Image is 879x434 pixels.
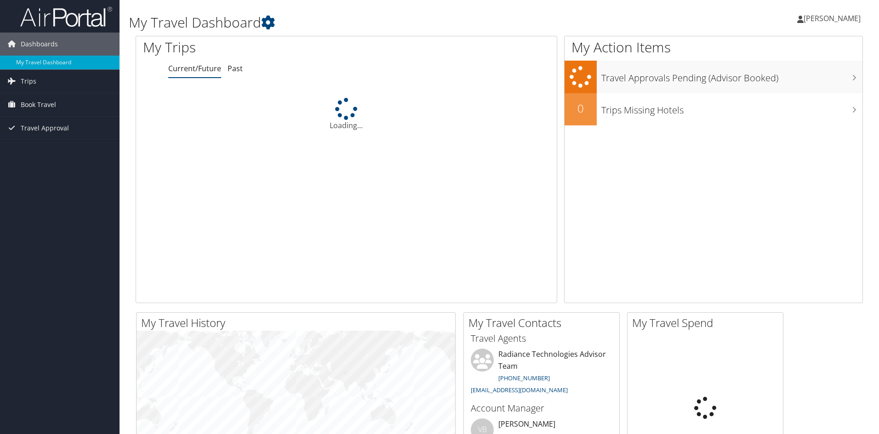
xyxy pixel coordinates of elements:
[136,98,557,131] div: Loading...
[468,315,619,331] h2: My Travel Contacts
[466,349,617,398] li: Radiance Technologies Advisor Team
[21,117,69,140] span: Travel Approval
[143,38,375,57] h1: My Trips
[21,93,56,116] span: Book Travel
[21,33,58,56] span: Dashboards
[471,386,568,394] a: [EMAIL_ADDRESS][DOMAIN_NAME]
[20,6,112,28] img: airportal-logo.png
[228,63,243,73] a: Past
[565,93,862,125] a: 0Trips Missing Hotels
[565,61,862,93] a: Travel Approvals Pending (Advisor Booked)
[498,374,550,382] a: [PHONE_NUMBER]
[21,70,36,93] span: Trips
[601,67,862,85] h3: Travel Approvals Pending (Advisor Booked)
[471,332,612,345] h3: Travel Agents
[565,101,597,116] h2: 0
[565,38,862,57] h1: My Action Items
[141,315,455,331] h2: My Travel History
[471,402,612,415] h3: Account Manager
[797,5,870,32] a: [PERSON_NAME]
[804,13,861,23] span: [PERSON_NAME]
[129,13,623,32] h1: My Travel Dashboard
[601,99,862,117] h3: Trips Missing Hotels
[632,315,783,331] h2: My Travel Spend
[168,63,221,73] a: Current/Future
